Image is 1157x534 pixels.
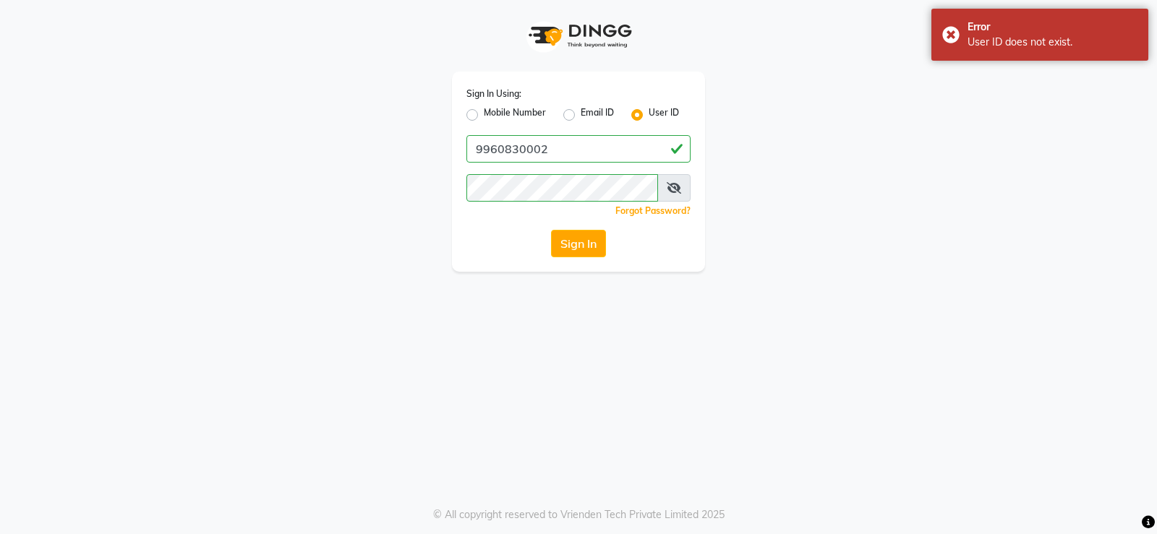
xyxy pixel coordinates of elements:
label: Mobile Number [484,106,546,124]
div: User ID does not exist. [968,35,1137,50]
a: Forgot Password? [615,205,691,216]
label: Email ID [581,106,614,124]
div: Error [968,20,1137,35]
img: logo1.svg [521,14,636,57]
label: Sign In Using: [466,87,521,100]
label: User ID [649,106,679,124]
input: Username [466,174,658,202]
button: Sign In [551,230,606,257]
input: Username [466,135,691,163]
